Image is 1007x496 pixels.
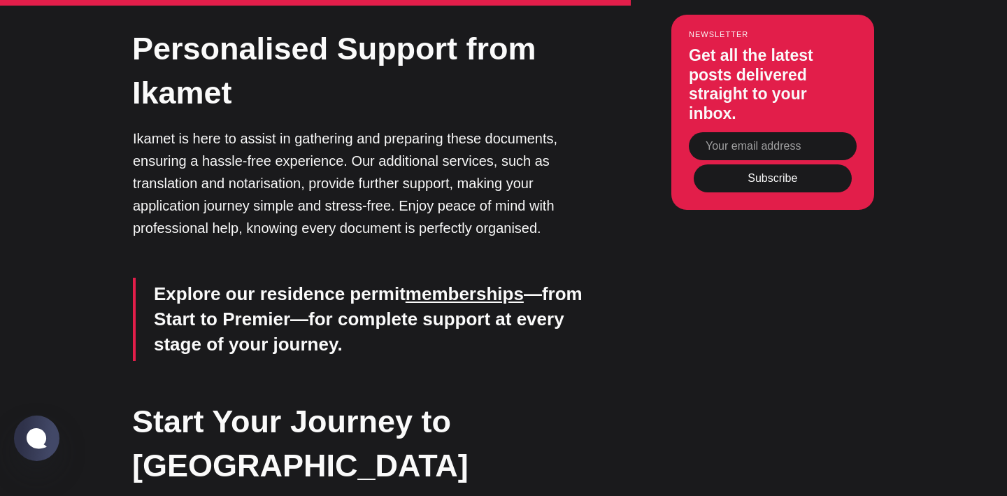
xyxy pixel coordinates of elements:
[406,283,524,304] a: memberships
[694,164,852,192] button: Subscribe
[132,404,469,483] strong: Start Your Journey to [GEOGRAPHIC_DATA]
[133,127,601,239] p: Ikamet is here to assist in gathering and preparing these documents, ensuring a hassle-free exper...
[689,132,857,160] input: Your email address
[689,30,857,38] small: Newsletter
[689,46,857,123] h3: Get all the latest posts delivered straight to your inbox.
[133,278,601,361] blockquote: Explore our residence permit —from Start to Premier—for complete support at every stage of your j...
[132,31,536,111] strong: Personalised Support from Ikamet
